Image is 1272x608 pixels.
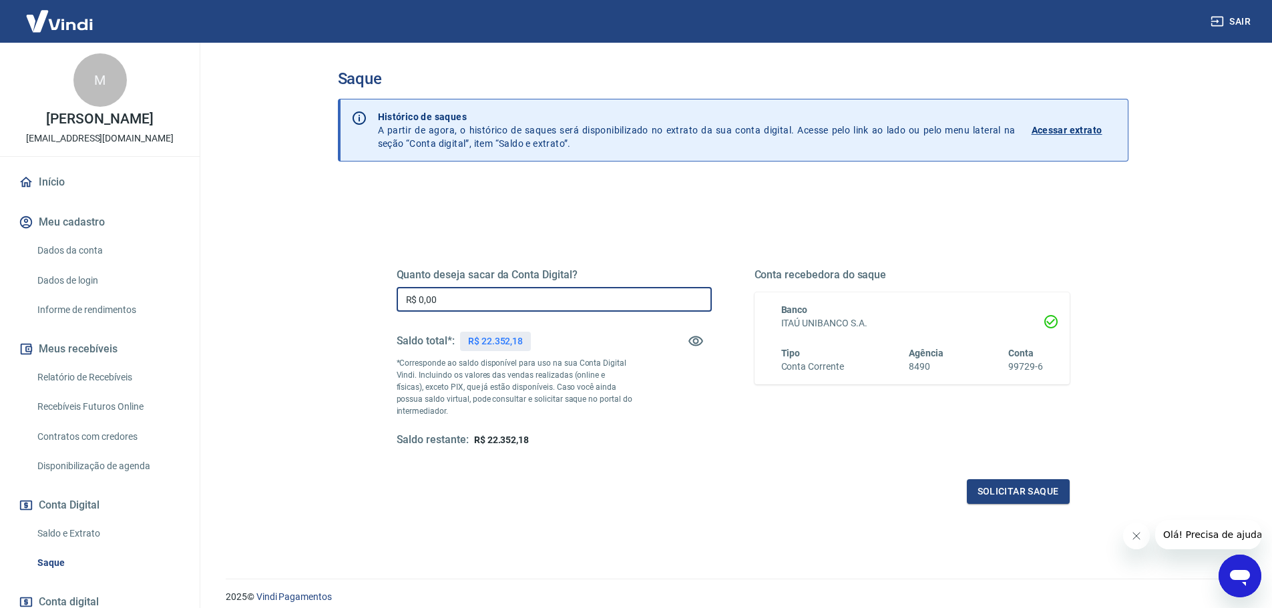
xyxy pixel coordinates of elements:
h5: Saldo restante: [397,433,469,447]
a: Contratos com credores [32,423,184,450]
a: Início [16,168,184,197]
a: Vindi Pagamentos [256,591,332,602]
iframe: Fechar mensagem [1123,523,1150,549]
h3: Saque [338,69,1128,88]
span: Conta [1008,348,1034,358]
a: Dados de login [32,267,184,294]
p: Acessar extrato [1032,123,1102,137]
h6: Conta Corrente [781,360,844,374]
p: 2025 © [226,590,1240,604]
h5: Saldo total*: [397,334,455,348]
span: Banco [781,304,808,315]
button: Conta Digital [16,491,184,520]
p: [PERSON_NAME] [46,112,153,126]
h6: ITAÚ UNIBANCO S.A. [781,316,1043,330]
button: Meus recebíveis [16,334,184,364]
iframe: Mensagem da empresa [1155,520,1261,549]
p: R$ 22.352,18 [468,334,523,348]
iframe: Botão para abrir a janela de mensagens [1219,555,1261,597]
p: Histórico de saques [378,110,1016,123]
span: Olá! Precisa de ajuda? [8,9,112,20]
a: Disponibilização de agenda [32,452,184,480]
a: Acessar extrato [1032,110,1117,150]
a: Saque [32,549,184,577]
h6: 99729-6 [1008,360,1043,374]
span: R$ 22.352,18 [474,434,529,445]
button: Meu cadastro [16,208,184,237]
a: Recebíveis Futuros Online [32,393,184,420]
h6: 8490 [909,360,943,374]
h5: Quanto deseja sacar da Conta Digital? [397,268,712,282]
a: Saldo e Extrato [32,520,184,547]
a: Informe de rendimentos [32,296,184,324]
a: Relatório de Recebíveis [32,364,184,391]
button: Sair [1208,9,1256,34]
span: Tipo [781,348,801,358]
img: Vindi [16,1,103,41]
button: Solicitar saque [967,479,1070,504]
p: A partir de agora, o histórico de saques será disponibilizado no extrato da sua conta digital. Ac... [378,110,1016,150]
a: Dados da conta [32,237,184,264]
span: Agência [909,348,943,358]
p: [EMAIL_ADDRESS][DOMAIN_NAME] [26,131,174,145]
div: M [73,53,127,107]
h5: Conta recebedora do saque [755,268,1070,282]
p: *Corresponde ao saldo disponível para uso na sua Conta Digital Vindi. Incluindo os valores das ve... [397,357,633,417]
